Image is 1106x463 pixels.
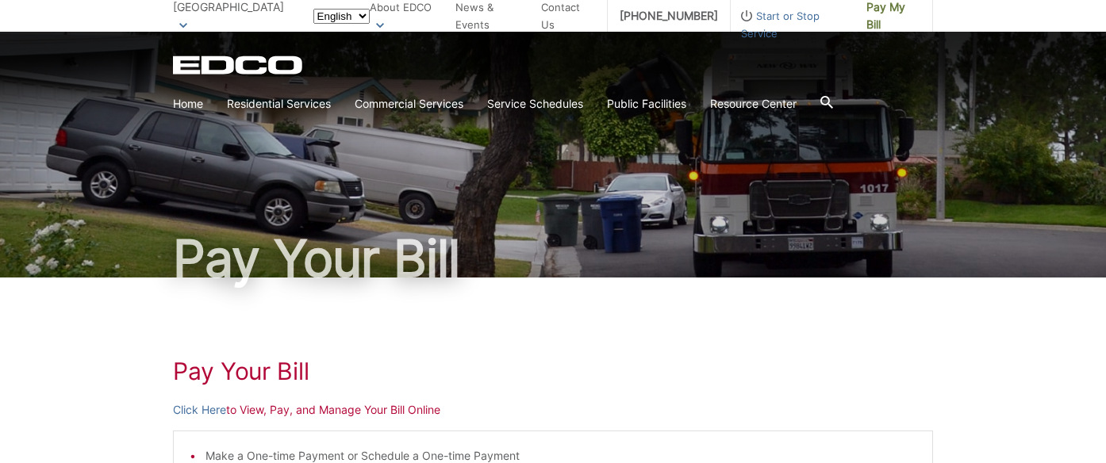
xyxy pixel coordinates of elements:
[227,95,331,113] a: Residential Services
[313,9,370,24] select: Select a language
[173,401,933,419] p: to View, Pay, and Manage Your Bill Online
[607,95,686,113] a: Public Facilities
[355,95,463,113] a: Commercial Services
[710,95,797,113] a: Resource Center
[173,357,933,385] h1: Pay Your Bill
[173,95,203,113] a: Home
[173,233,933,284] h1: Pay Your Bill
[173,55,305,75] a: EDCD logo. Return to the homepage.
[173,401,226,419] a: Click Here
[487,95,583,113] a: Service Schedules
